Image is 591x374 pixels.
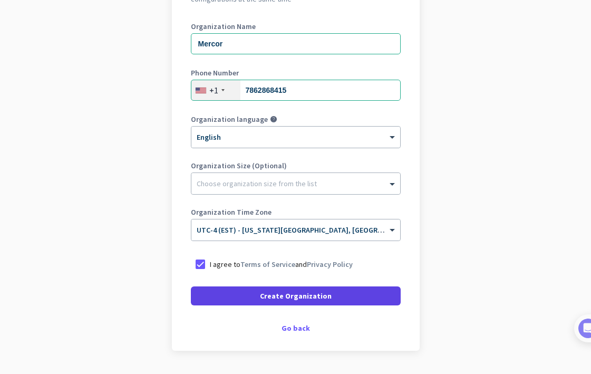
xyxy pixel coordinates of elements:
label: Organization Size (Optional) [191,162,401,169]
input: 201-555-0123 [191,80,401,101]
label: Phone Number [191,69,401,76]
p: I agree to and [210,259,353,270]
button: Create Organization [191,286,401,305]
div: +1 [209,85,218,95]
a: Terms of Service [240,260,295,269]
div: Go back [191,324,401,332]
i: help [270,116,277,123]
input: What is the name of your organization? [191,33,401,54]
label: Organization Name [191,23,401,30]
a: Privacy Policy [307,260,353,269]
label: Organization language [191,116,268,123]
span: Create Organization [260,291,332,301]
label: Organization Time Zone [191,208,401,216]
